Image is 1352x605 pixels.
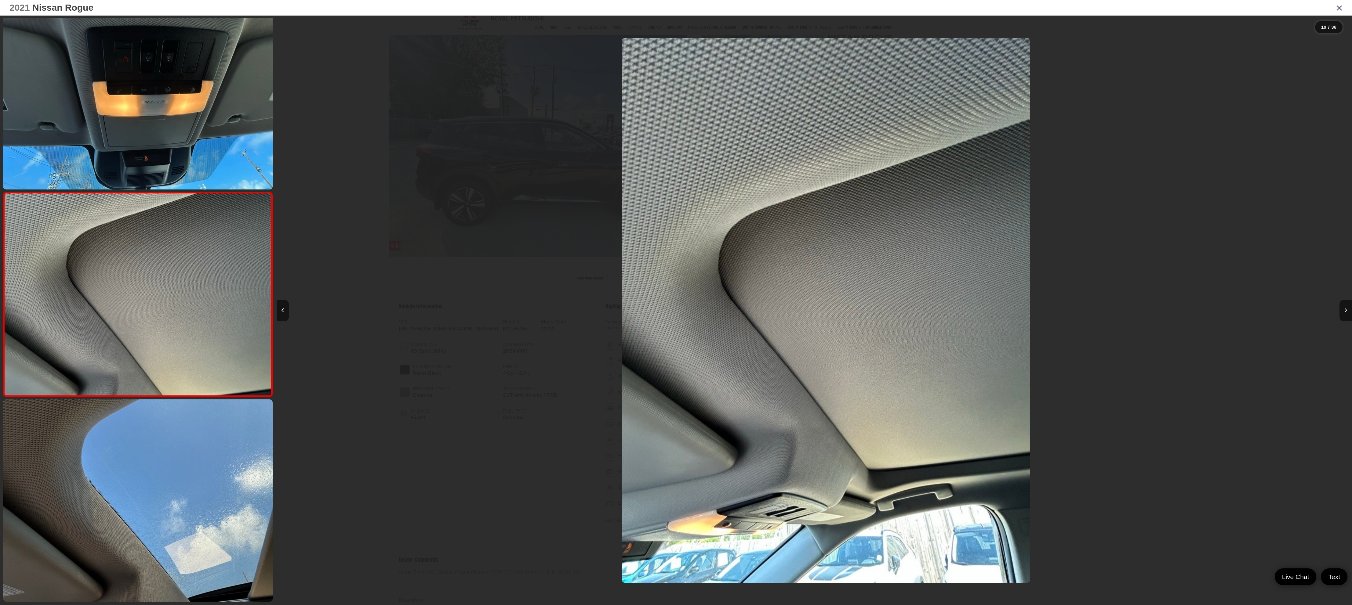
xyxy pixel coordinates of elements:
[622,38,1030,583] img: 2021 Nissan Rogue Platinum
[1325,573,1343,581] span: Text
[1279,573,1312,581] span: Live Chat
[1275,568,1317,585] a: Live Chat
[32,2,93,13] span: Nissan Rogue
[2,113,274,476] img: 2021 Nissan Rogue Platinum
[277,300,289,321] button: Previous image
[1339,300,1352,321] button: Next image
[9,2,30,13] span: 2021
[1321,24,1326,30] span: 19
[1321,568,1347,585] a: Text
[1336,4,1343,12] i: Close gallery
[1331,24,1336,30] span: 36
[1328,25,1330,29] span: /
